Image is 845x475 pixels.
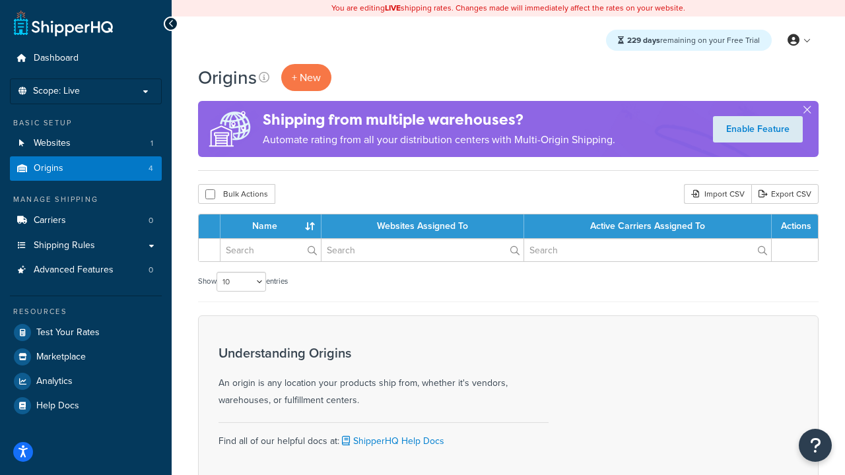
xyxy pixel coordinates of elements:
[10,156,162,181] a: Origins 4
[627,34,660,46] strong: 229 days
[198,65,257,90] h1: Origins
[34,53,79,64] span: Dashboard
[36,327,100,338] span: Test Your Rates
[198,101,263,157] img: ad-origins-multi-dfa493678c5a35abed25fd24b4b8a3fa3505936ce257c16c00bdefe2f3200be3.png
[10,258,162,282] a: Advanced Features 0
[219,422,549,450] div: Find all of our helpful docs at:
[34,163,63,174] span: Origins
[34,215,66,226] span: Carriers
[772,214,818,238] th: Actions
[10,208,162,233] a: Carriers 0
[10,258,162,282] li: Advanced Features
[198,184,275,204] button: Bulk Actions
[198,272,288,292] label: Show entries
[10,321,162,344] a: Test Your Rates
[34,240,95,251] span: Shipping Rules
[14,10,113,36] a: ShipperHQ Home
[385,2,401,14] b: LIVE
[799,429,832,462] button: Open Resource Center
[10,345,162,369] a: Marketplace
[10,131,162,156] a: Websites 1
[292,70,321,85] span: + New
[10,156,162,181] li: Origins
[10,131,162,156] li: Websites
[10,208,162,233] li: Carriers
[263,109,615,131] h4: Shipping from multiple warehouses?
[220,239,321,261] input: Search
[10,306,162,317] div: Resources
[524,214,772,238] th: Active Carriers Assigned To
[321,214,524,238] th: Websites Assigned To
[10,369,162,393] a: Analytics
[263,131,615,149] p: Automate rating from all your distribution centers with Multi-Origin Shipping.
[751,184,819,204] a: Export CSV
[10,194,162,205] div: Manage Shipping
[149,163,153,174] span: 4
[33,86,80,97] span: Scope: Live
[149,215,153,226] span: 0
[281,64,331,91] a: + New
[713,116,803,142] a: Enable Feature
[684,184,751,204] div: Import CSV
[217,272,266,292] select: Showentries
[321,239,524,261] input: Search
[524,239,771,261] input: Search
[36,400,79,412] span: Help Docs
[220,214,321,238] th: Name
[34,138,71,149] span: Websites
[219,346,549,360] h3: Understanding Origins
[339,434,444,448] a: ShipperHQ Help Docs
[34,265,114,276] span: Advanced Features
[149,265,153,276] span: 0
[10,46,162,71] a: Dashboard
[36,376,73,387] span: Analytics
[36,352,86,363] span: Marketplace
[219,346,549,409] div: An origin is any location your products ship from, whether it's vendors, warehouses, or fulfillme...
[10,394,162,418] a: Help Docs
[10,234,162,258] a: Shipping Rules
[151,138,153,149] span: 1
[10,117,162,129] div: Basic Setup
[606,30,772,51] div: remaining on your Free Trial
